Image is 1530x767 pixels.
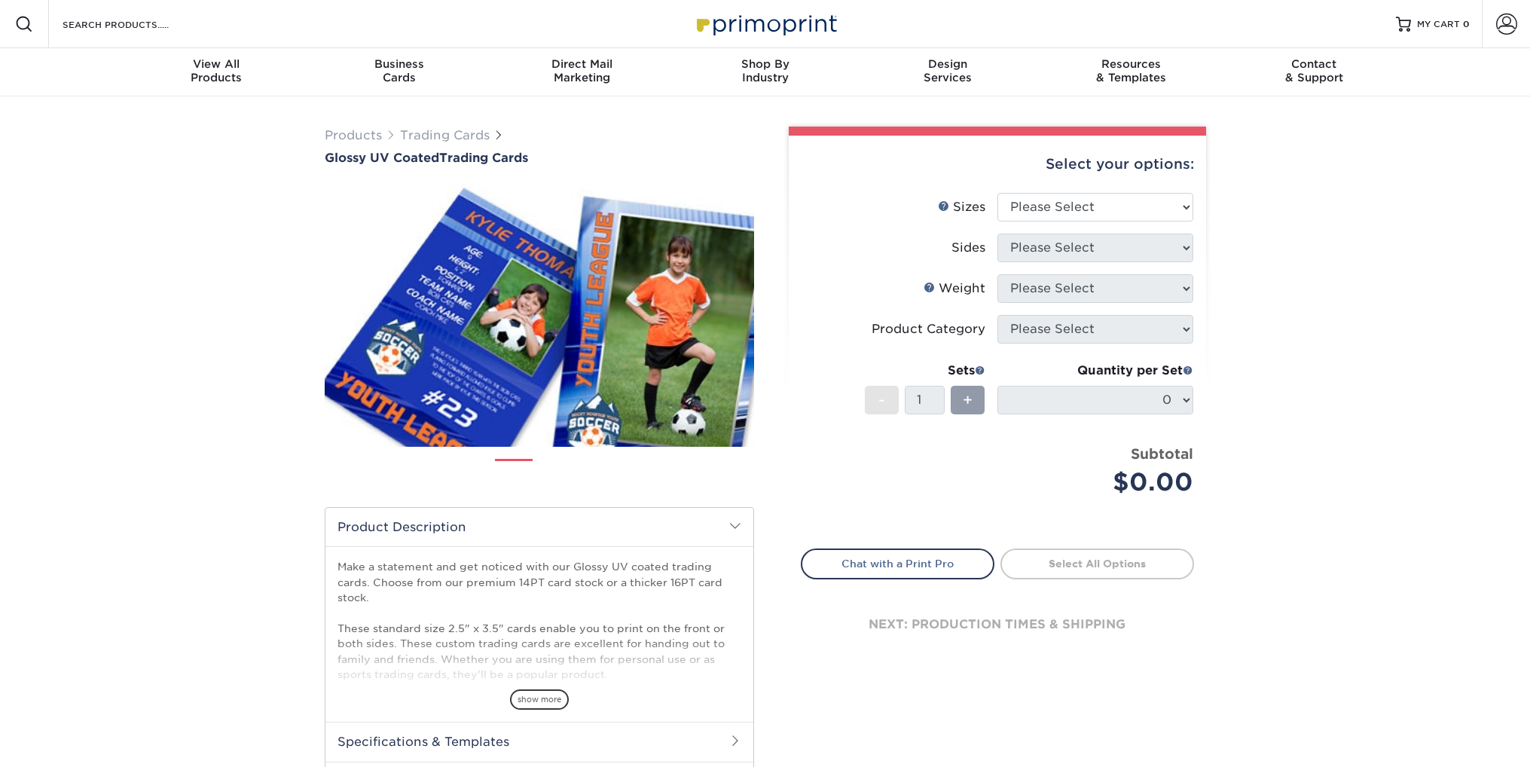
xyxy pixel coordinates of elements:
[673,57,857,71] span: Shop By
[325,151,754,165] h1: Trading Cards
[1463,19,1470,29] span: 0
[1417,18,1460,31] span: MY CART
[872,320,985,338] div: Product Category
[1009,464,1193,500] div: $0.00
[325,508,753,546] h2: Product Description
[307,57,490,84] div: Cards
[1223,57,1406,71] span: Contact
[865,362,985,380] div: Sets
[61,15,208,33] input: SEARCH PRODUCTS.....
[801,136,1194,193] div: Select your options:
[938,198,985,216] div: Sizes
[307,48,490,96] a: BusinessCards
[325,128,382,142] a: Products
[490,57,673,84] div: Marketing
[801,549,994,579] a: Chat with a Print Pro
[997,362,1193,380] div: Quantity per Set
[1040,57,1223,71] span: Resources
[690,8,841,40] img: Primoprint
[325,167,754,463] img: Glossy UV Coated 01
[801,579,1194,670] div: next: production times & shipping
[325,151,439,165] span: Glossy UV Coated
[545,453,583,490] img: Trading Cards 02
[125,48,308,96] a: View AllProducts
[125,57,308,84] div: Products
[951,239,985,257] div: Sides
[1223,48,1406,96] a: Contact& Support
[337,559,741,744] p: Make a statement and get noticed with our Glossy UV coated trading cards. Choose from our premium...
[307,57,490,71] span: Business
[1040,48,1223,96] a: Resources& Templates
[857,57,1040,84] div: Services
[924,280,985,298] div: Weight
[878,389,885,411] span: -
[125,57,308,71] span: View All
[857,57,1040,71] span: Design
[325,722,753,761] h2: Specifications & Templates
[400,128,490,142] a: Trading Cards
[325,151,754,165] a: Glossy UV CoatedTrading Cards
[490,57,673,71] span: Direct Mail
[1000,549,1194,579] a: Select All Options
[857,48,1040,96] a: DesignServices
[495,454,533,491] img: Trading Cards 01
[1040,57,1223,84] div: & Templates
[1223,57,1406,84] div: & Support
[673,48,857,96] a: Shop ByIndustry
[490,48,673,96] a: Direct MailMarketing
[963,389,973,411] span: +
[510,689,569,710] span: show more
[1131,445,1193,462] strong: Subtotal
[673,57,857,84] div: Industry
